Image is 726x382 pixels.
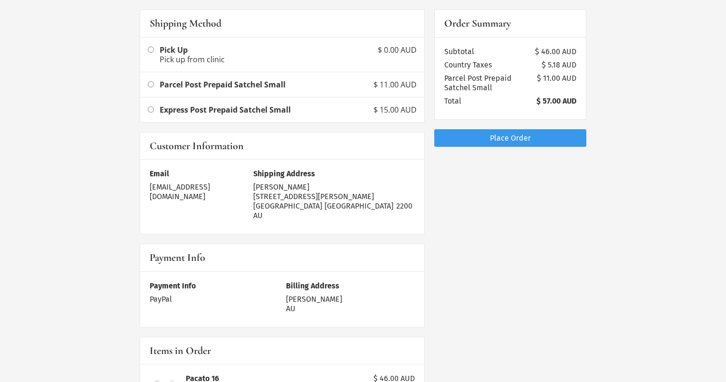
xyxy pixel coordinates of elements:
[148,106,154,113] input: Express Post Prepaid Satchel Small$ 15.00 AUD
[537,74,576,93] div: $ 11.00 AUD
[253,201,322,211] div: [GEOGRAPHIC_DATA]
[444,47,474,57] div: Subtotal
[444,96,461,106] div: Total
[150,139,244,153] h4: Customer Information
[150,295,172,304] div: PayPal
[148,47,154,53] input: Pick UpPick up from clinic$ 0.00 AUD
[444,60,492,70] div: Country Taxes
[150,169,246,179] label: Email
[160,45,372,55] div: Pick Up
[150,17,221,30] h4: Shipping Method
[253,211,415,220] div: AU
[150,182,246,201] div: [EMAIL_ADDRESS][DOMAIN_NAME]
[286,295,415,304] div: [PERSON_NAME]
[542,60,576,70] div: $ 5.18 AUD
[286,281,415,291] label: Billing Address
[253,192,415,201] div: [STREET_ADDRESS][PERSON_NAME]
[325,201,393,211] div: [GEOGRAPHIC_DATA]
[253,182,415,192] div: [PERSON_NAME]
[150,344,211,358] h4: Items in Order
[150,281,278,291] label: Payment Info
[160,80,368,89] div: Parcel Post Prepaid Satchel Small
[150,251,205,265] h4: Payment Info
[535,47,576,57] div: $ 46.00 AUD
[286,304,415,314] div: AU
[396,201,412,211] div: 2200
[378,45,417,55] div: $ 0.00 AUD
[444,17,511,30] h4: Order Summary
[434,129,586,147] a: Place Order
[160,55,372,64] div: Pick up from clinic
[148,81,154,87] input: Parcel Post Prepaid Satchel Small$ 11.00 AUD
[444,74,537,93] div: Parcel Post Prepaid Satchel Small
[373,80,417,89] div: $ 11.00 AUD
[160,105,368,115] div: Express Post Prepaid Satchel Small
[253,169,415,179] label: Shipping Address
[373,105,417,115] div: $ 15.00 AUD
[536,96,576,106] div: $ 57.00 AUD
